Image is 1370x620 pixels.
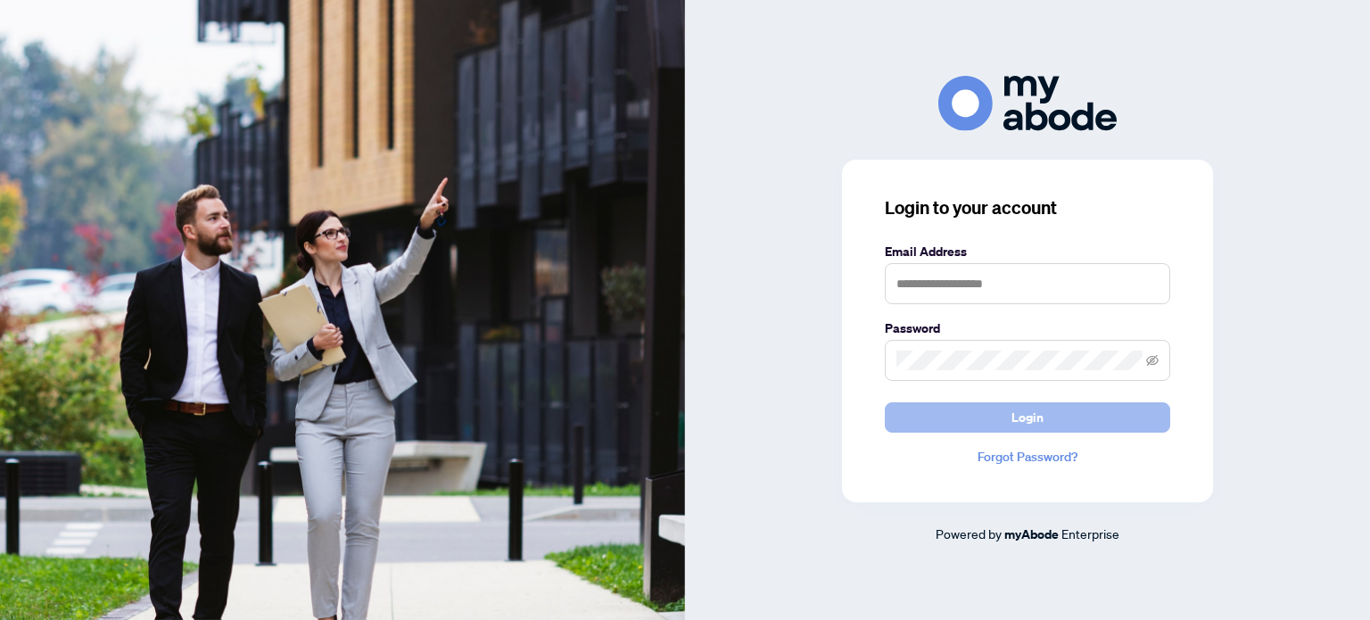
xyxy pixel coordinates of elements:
[1004,525,1059,544] a: myAbode
[936,525,1002,541] span: Powered by
[885,242,1170,261] label: Email Address
[885,402,1170,433] button: Login
[1011,403,1044,432] span: Login
[1061,525,1119,541] span: Enterprise
[885,195,1170,220] h3: Login to your account
[938,76,1117,130] img: ma-logo
[885,318,1170,338] label: Password
[885,447,1170,467] a: Forgot Password?
[1146,354,1159,367] span: eye-invisible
